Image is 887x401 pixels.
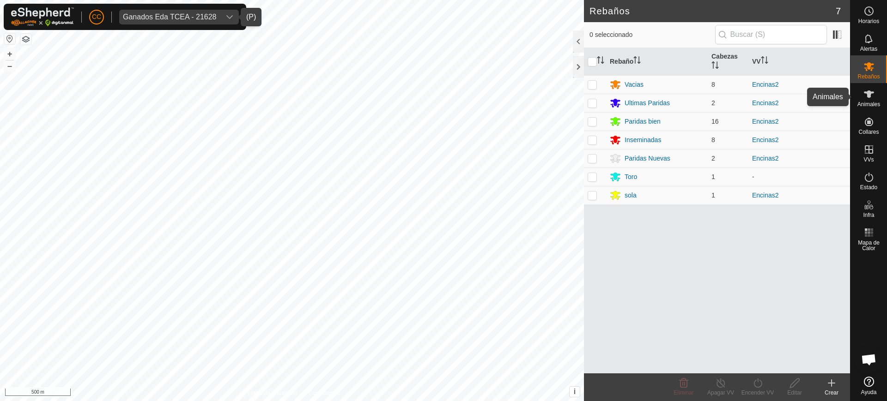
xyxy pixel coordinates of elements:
[625,117,661,126] div: Paridas bien
[4,60,15,72] button: –
[752,155,779,162] a: Encinas2
[625,80,644,90] div: Vacias
[711,99,715,107] span: 2
[857,102,880,107] span: Animales
[853,240,885,251] span: Mapa de Calor
[711,136,715,144] span: 8
[860,46,877,52] span: Alertas
[748,48,850,76] th: VV
[715,25,827,44] input: Buscar (S)
[11,7,74,26] img: Logo Gallagher
[570,387,580,397] button: i
[858,129,879,135] span: Collares
[589,6,836,17] h2: Rebaños
[711,63,719,70] p-sorticon: Activar para ordenar
[711,155,715,162] span: 2
[244,389,298,397] a: Política de Privacidad
[752,192,779,199] a: Encinas2
[119,10,220,24] span: Ganados Eda TCEA - 21628
[752,81,779,88] a: Encinas2
[711,173,715,180] span: 1
[708,48,748,76] th: Cabezas
[711,192,715,199] span: 1
[813,389,850,397] div: Crear
[4,33,15,44] button: Restablecer Mapa
[633,58,641,65] p-sorticon: Activar para ordenar
[20,34,31,45] button: Capas del Mapa
[855,346,883,373] div: Chat abierto
[625,154,670,163] div: Paridas Nuevas
[857,74,880,79] span: Rebaños
[220,10,239,24] div: dropdown trigger
[702,389,739,397] div: Apagar VV
[606,48,708,76] th: Rebaño
[776,389,813,397] div: Editar
[836,4,841,18] span: 7
[597,58,604,65] p-sorticon: Activar para ordenar
[574,388,576,395] span: i
[748,168,850,186] td: -
[625,98,670,108] div: Ultimas Paridas
[92,12,101,22] span: CC
[123,13,217,21] div: Ganados Eda TCEA - 21628
[752,118,779,125] a: Encinas2
[309,389,340,397] a: Contáctenos
[858,18,879,24] span: Horarios
[752,136,779,144] a: Encinas2
[711,81,715,88] span: 8
[863,212,874,218] span: Infra
[739,389,776,397] div: Encender VV
[711,118,719,125] span: 16
[589,30,715,40] span: 0 seleccionado
[860,185,877,190] span: Estado
[625,172,637,182] div: Toro
[625,191,637,200] div: sola
[761,58,768,65] p-sorticon: Activar para ordenar
[851,373,887,399] a: Ayuda
[625,135,661,145] div: Inseminadas
[674,389,693,396] span: Eliminar
[4,48,15,60] button: +
[861,389,877,395] span: Ayuda
[863,157,874,162] span: VVs
[752,99,779,107] a: Encinas2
